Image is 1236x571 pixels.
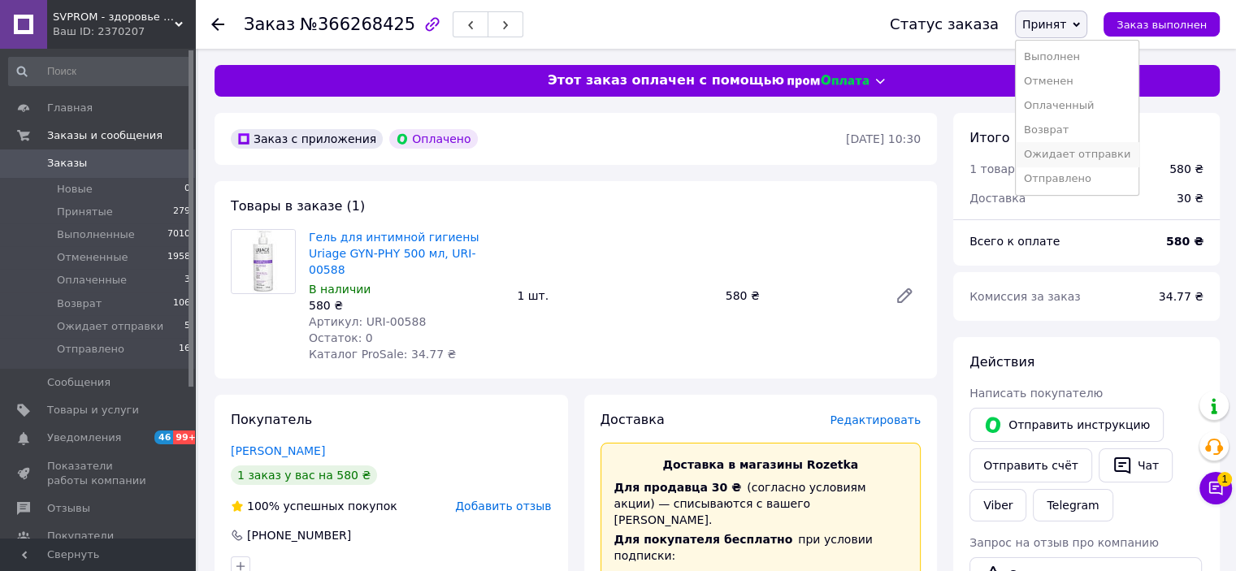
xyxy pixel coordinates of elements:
li: Выполнен [1016,45,1138,69]
button: Отправить инструкцию [969,408,1164,442]
button: Заказ выполнен [1104,12,1220,37]
span: Товары в заказе (1) [231,198,365,214]
span: Редактировать [830,413,921,426]
li: Возврат [1016,118,1138,142]
span: Новые [57,182,93,197]
span: 46 [154,430,173,444]
span: 34.77 ₴ [1159,290,1203,303]
div: при условии подписки: [614,531,908,564]
span: Доставка [601,412,665,427]
div: 30 ₴ [1167,180,1213,216]
li: Отменен [1016,69,1138,93]
span: 99+ [173,430,200,444]
div: 580 ₴ [1169,161,1203,177]
button: Отправить счёт [969,448,1092,482]
span: 5 [184,319,190,334]
b: 580 ₴ [1166,235,1203,248]
button: Чат с покупателем1 [1199,472,1232,504]
div: 1 заказ у вас на 580 ₴ [231,465,377,485]
img: Гель для интимной гигиены Uriage GYN-PHY 500 мл, URI-00588 [232,230,295,293]
div: (согласно условиям акции) — списываются с вашего [PERSON_NAME]. [614,479,908,528]
span: Артикул: URI-00588 [309,315,426,328]
li: Отправлено [1016,167,1138,191]
span: Уведомления [47,430,121,445]
span: Оплаченные [57,273,127,288]
span: Ожидает отправки [57,319,163,334]
span: Сообщения [47,375,111,390]
span: Каталог ProSale: 34.77 ₴ [309,348,456,361]
a: Viber [969,489,1026,521]
div: Ваш ID: 2370207 [53,24,195,39]
div: Вернуться назад [211,16,224,32]
span: 7010 [167,227,190,242]
div: [PHONE_NUMBER] [245,527,353,543]
span: Главная [47,101,93,115]
div: Статус заказа [890,16,999,32]
span: Для продавца 30 ₴ [614,481,742,494]
span: Запрос на отзыв про компанию [969,536,1159,549]
span: Товары и услуги [47,403,139,417]
a: Гель для интимной гигиены Uriage GYN-PHY 500 мл, URI-00588 [309,231,479,276]
span: Заказы и сообщения [47,128,163,143]
span: Заказ выполнен [1117,19,1207,31]
span: Написать покупателю [969,387,1103,400]
span: Принятые [57,205,113,219]
span: 16 [179,342,190,357]
span: Доставка [969,192,1026,205]
span: Заказ [244,15,295,34]
span: Остаток: 0 [309,331,373,344]
span: Добавить отзыв [455,500,551,513]
span: Отмененные [57,250,128,265]
span: Заказы [47,156,87,171]
span: №366268425 [300,15,415,34]
time: [DATE] 10:30 [846,132,921,145]
span: Итого [969,130,1009,145]
span: Доставка в магазины Rozetka [662,458,858,471]
a: [PERSON_NAME] [231,444,325,457]
span: Принят [1022,18,1066,31]
span: 3 [184,273,190,288]
span: Для покупателя бесплатно [614,533,793,546]
div: 580 ₴ [719,284,882,307]
div: Заказ с приложения [231,129,383,149]
a: Telegram [1033,489,1112,521]
span: 0 [184,182,190,197]
li: Ожидает отправки [1016,142,1138,167]
span: Покупатель [231,412,312,427]
li: Оплаченный [1016,93,1138,118]
input: Поиск [8,57,192,86]
span: 1958 [167,250,190,265]
span: Выполненные [57,227,135,242]
span: Отзывы [47,501,90,516]
span: Возврат [57,296,102,311]
span: Всего к оплате [969,235,1060,248]
span: Комиссия за заказ [969,290,1081,303]
span: Этот заказ оплачен с помощью [548,71,784,90]
span: 279 [173,205,190,219]
div: 1 шт. [510,284,718,307]
span: Отправлено [57,342,124,357]
span: SVPROM - здоровье и дом [53,10,175,24]
div: 580 ₴ [309,297,504,314]
span: 1 [1217,472,1232,487]
span: 106 [173,296,190,311]
div: Оплачено [389,129,477,149]
span: Показатели работы компании [47,459,150,488]
span: Покупатели [47,529,114,543]
button: Чат [1099,448,1173,482]
span: 100% [247,500,280,513]
span: 1 товар [969,162,1015,175]
div: успешных покупок [231,498,397,514]
span: Действия [969,354,1034,370]
span: В наличии [309,283,371,296]
a: Редактировать [888,279,921,312]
